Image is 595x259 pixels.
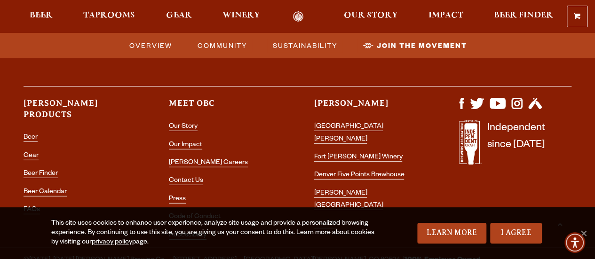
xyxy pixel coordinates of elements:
[357,39,472,52] a: Join the Movement
[169,196,186,204] a: Press
[564,232,585,253] div: Accessibility Menu
[267,39,342,52] a: Sustainability
[24,11,59,22] a: Beer
[169,123,198,131] a: Our Story
[344,12,398,19] span: Our Story
[490,104,506,112] a: Visit us on YouTube
[490,223,542,243] a: I Agree
[24,188,67,196] a: Beer Calendar
[314,172,404,180] a: Denver Five Points Brewhouse
[129,39,172,52] span: Overview
[273,39,338,52] span: Sustainability
[281,11,316,22] a: Odell Home
[77,11,141,22] a: Taprooms
[511,104,523,112] a: Visit us on Instagram
[222,12,260,19] span: Winery
[494,12,553,19] span: Beer Finder
[459,104,464,112] a: Visit us on Facebook
[169,98,281,117] h3: Meet OBC
[338,11,404,22] a: Our Story
[428,12,463,19] span: Impact
[192,39,252,52] a: Community
[24,170,58,178] a: Beer Finder
[24,134,38,142] a: Beer
[166,12,192,19] span: Gear
[160,11,198,22] a: Gear
[377,39,467,52] span: Join the Movement
[314,98,426,117] h3: [PERSON_NAME]
[470,104,484,112] a: Visit us on X (formerly Twitter)
[24,98,136,128] h3: [PERSON_NAME] Products
[24,206,40,214] a: FAQs
[169,141,202,149] a: Our Impact
[83,12,135,19] span: Taprooms
[488,11,559,22] a: Beer Finder
[528,104,542,112] a: Visit us on Untappd
[169,177,203,185] a: Contact Us
[314,154,402,162] a: Fort [PERSON_NAME] Winery
[216,11,266,22] a: Winery
[24,152,39,160] a: Gear
[487,120,545,170] p: Independent since [DATE]
[314,123,383,143] a: [GEOGRAPHIC_DATA][PERSON_NAME]
[198,39,247,52] span: Community
[169,159,248,167] a: [PERSON_NAME] Careers
[30,12,53,19] span: Beer
[51,219,380,247] div: This site uses cookies to enhance user experience, analyze site usage and provide a personalized ...
[417,223,486,243] a: Learn More
[92,239,132,246] a: privacy policy
[124,39,177,52] a: Overview
[422,11,469,22] a: Impact
[314,190,383,210] a: [PERSON_NAME] [GEOGRAPHIC_DATA]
